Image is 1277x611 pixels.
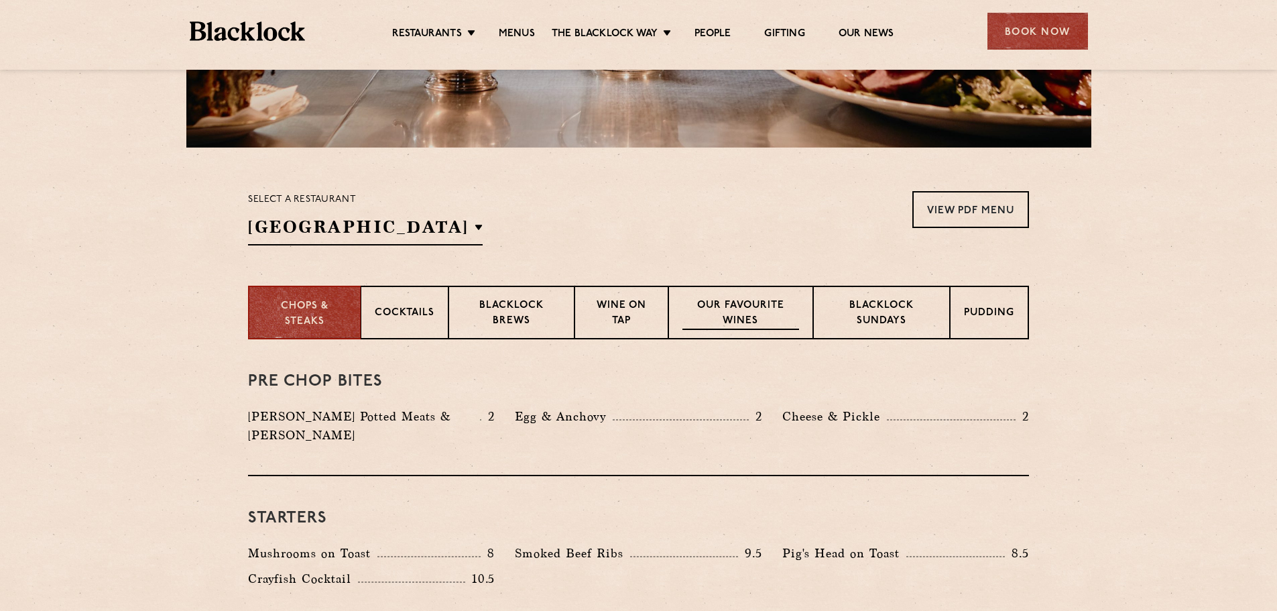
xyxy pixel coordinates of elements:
p: 9.5 [738,545,762,562]
a: Gifting [764,27,804,42]
p: 8.5 [1005,545,1029,562]
p: Blacklock Sundays [827,298,936,330]
a: People [694,27,731,42]
p: Cheese & Pickle [782,407,887,426]
p: Chops & Steaks [263,299,347,329]
a: View PDF Menu [912,191,1029,228]
a: Restaurants [392,27,462,42]
p: Blacklock Brews [463,298,560,330]
p: 2 [481,408,495,425]
p: 10.5 [465,570,495,588]
p: Mushrooms on Toast [248,544,377,563]
a: Menus [499,27,535,42]
h2: [GEOGRAPHIC_DATA] [248,215,483,245]
h3: Starters [248,510,1029,527]
a: The Blacklock Way [552,27,658,42]
p: Crayfish Cocktail [248,569,358,588]
p: Cocktails [375,306,434,323]
p: Select a restaurant [248,191,483,209]
div: Book Now [987,13,1088,50]
p: Pudding [964,306,1014,323]
p: 2 [1016,408,1029,425]
p: Egg & Anchovy [515,407,613,426]
h3: Pre Chop Bites [248,373,1029,390]
img: BL_Textured_Logo-footer-cropped.svg [190,21,306,41]
p: Wine on Tap [589,298,654,330]
p: [PERSON_NAME] Potted Meats & [PERSON_NAME] [248,407,480,445]
p: Pig's Head on Toast [782,544,906,563]
a: Our News [839,27,894,42]
p: Our favourite wines [682,298,798,330]
p: 8 [481,545,495,562]
p: Smoked Beef Ribs [515,544,630,563]
p: 2 [749,408,762,425]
